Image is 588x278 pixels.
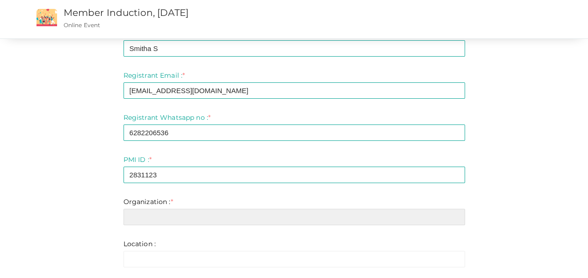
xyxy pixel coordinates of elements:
[123,239,156,249] label: Location :
[36,9,57,26] img: event2.png
[123,71,185,80] label: Registrant Email :
[123,124,465,141] input: Enter registrant phone no here.
[123,155,152,164] label: PMI ID :
[123,113,211,122] label: Registrant Whatsapp no :
[123,82,465,99] input: Enter registrant email here.
[123,40,465,57] input: Enter registrant name here.
[64,21,358,29] p: Online Event
[64,7,189,18] a: Member Induction, [DATE]
[123,197,173,206] label: Organization :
